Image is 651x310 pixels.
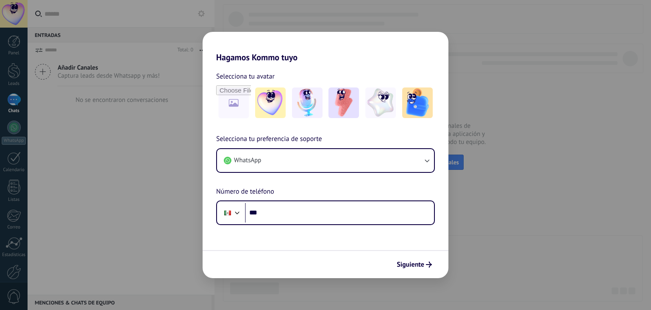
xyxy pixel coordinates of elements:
[216,134,322,145] span: Selecciona tu preferencia de soporte
[216,186,274,197] span: Número de teléfono
[397,262,424,268] span: Siguiente
[402,87,433,118] img: -5.jpeg
[216,71,275,82] span: Selecciona tu avatar
[292,87,323,118] img: -2.jpeg
[328,87,359,118] img: -3.jpeg
[393,257,436,272] button: Siguiente
[203,32,448,62] h2: Hagamos Kommo tuyo
[365,87,396,118] img: -4.jpeg
[217,149,434,172] button: WhatsApp
[220,204,236,222] div: Mexico: + 52
[234,156,261,165] span: WhatsApp
[255,87,286,118] img: -1.jpeg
